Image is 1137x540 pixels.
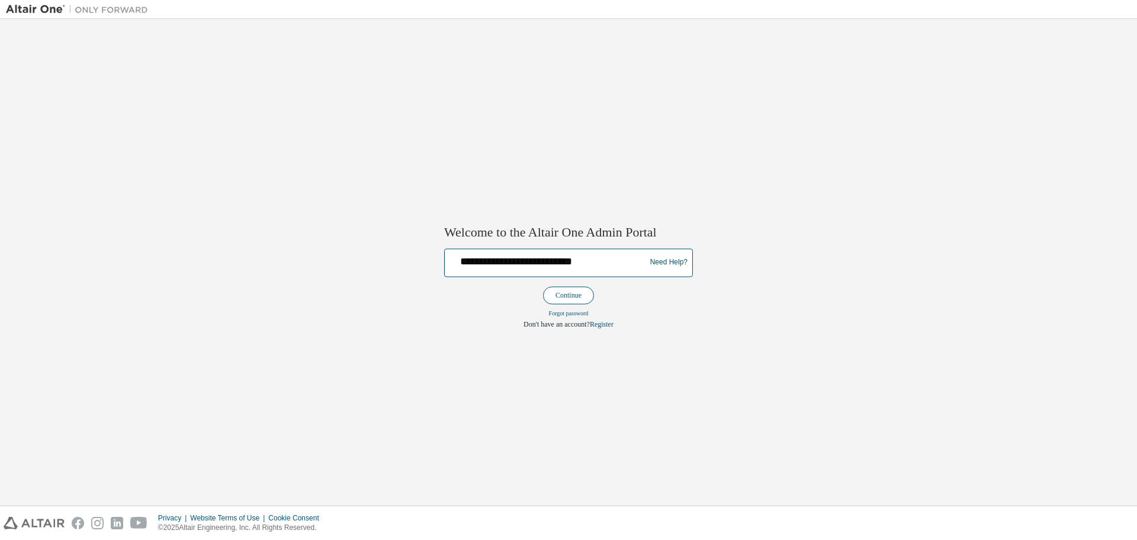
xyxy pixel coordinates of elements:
[549,310,589,317] a: Forgot password
[130,517,147,529] img: youtube.svg
[72,517,84,529] img: facebook.svg
[6,4,154,15] img: Altair One
[190,513,268,523] div: Website Terms of Use
[590,320,614,328] a: Register
[650,263,688,263] a: Need Help?
[523,320,590,328] span: Don't have an account?
[4,517,65,529] img: altair_logo.svg
[543,286,594,304] button: Continue
[444,225,693,241] h2: Welcome to the Altair One Admin Portal
[91,517,104,529] img: instagram.svg
[158,523,326,533] p: © 2025 Altair Engineering, Inc. All Rights Reserved.
[268,513,326,523] div: Cookie Consent
[158,513,190,523] div: Privacy
[111,517,123,529] img: linkedin.svg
